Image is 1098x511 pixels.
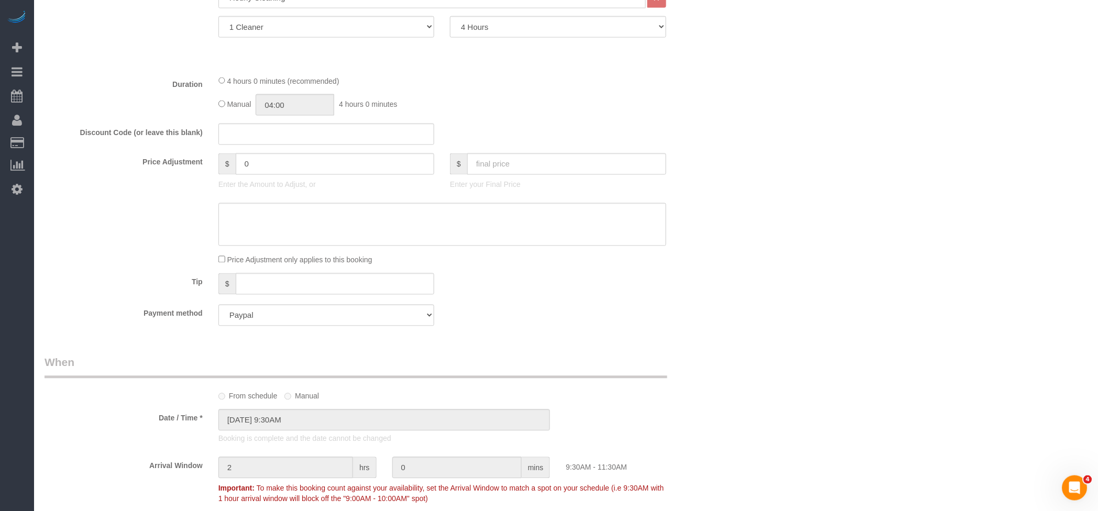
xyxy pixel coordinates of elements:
[37,305,211,319] label: Payment method
[37,75,211,90] label: Duration
[6,10,27,25] img: Automaid Logo
[522,457,551,479] span: mins
[227,256,372,264] span: Price Adjustment only applies to this booking
[37,124,211,138] label: Discount Code (or leave this blank)
[218,434,666,444] p: Booking is complete and the date cannot be changed
[37,273,211,287] label: Tip
[353,457,376,479] span: hrs
[218,484,664,503] span: To make this booking count against your availability, set the Arrival Window to match a spot on y...
[218,273,236,295] span: $
[37,409,211,424] label: Date / Time *
[45,355,667,379] legend: When
[37,457,211,471] label: Arrival Window
[218,153,236,175] span: $
[284,387,319,402] label: Manual
[284,393,291,400] input: Manual
[218,484,255,493] strong: Important:
[218,393,225,400] input: From schedule
[339,101,397,109] span: 4 hours 0 minutes
[558,457,732,473] div: 9:30AM - 11:30AM
[227,101,251,109] span: Manual
[1084,475,1092,484] span: 4
[467,153,666,175] input: final price
[218,387,278,402] label: From schedule
[227,77,339,85] span: 4 hours 0 minutes (recommended)
[37,153,211,168] label: Price Adjustment
[450,180,666,190] p: Enter your Final Price
[218,409,551,431] input: MM/DD/YYYY HH:MM
[1062,475,1088,501] iframe: Intercom live chat
[450,153,467,175] span: $
[218,180,434,190] p: Enter the Amount to Adjust, or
